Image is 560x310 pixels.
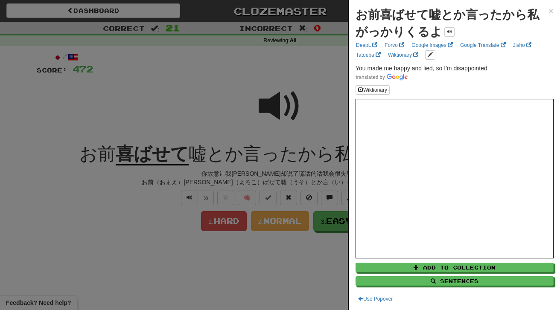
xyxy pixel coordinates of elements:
strong: お前喜ばせて嘘とか言ったから私がっかりくるよ [356,8,539,38]
a: Google Translate [458,41,508,50]
img: Color short [356,74,408,81]
a: Wiktionary [385,50,421,60]
button: edit links [425,50,435,60]
a: Jisho [510,41,534,50]
button: Add to Collection [356,263,554,272]
button: Close [548,6,554,15]
a: Forvo [382,41,407,50]
button: Use Popover [356,294,395,304]
span: × [548,6,554,16]
button: Wiktionary [356,85,390,95]
button: Sentences [356,276,554,286]
a: Tatoeba [353,50,383,60]
a: Google Images [409,41,455,50]
a: DeepL [353,41,380,50]
span: You made me happy and lied, so I'm disappointed [356,65,487,72]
